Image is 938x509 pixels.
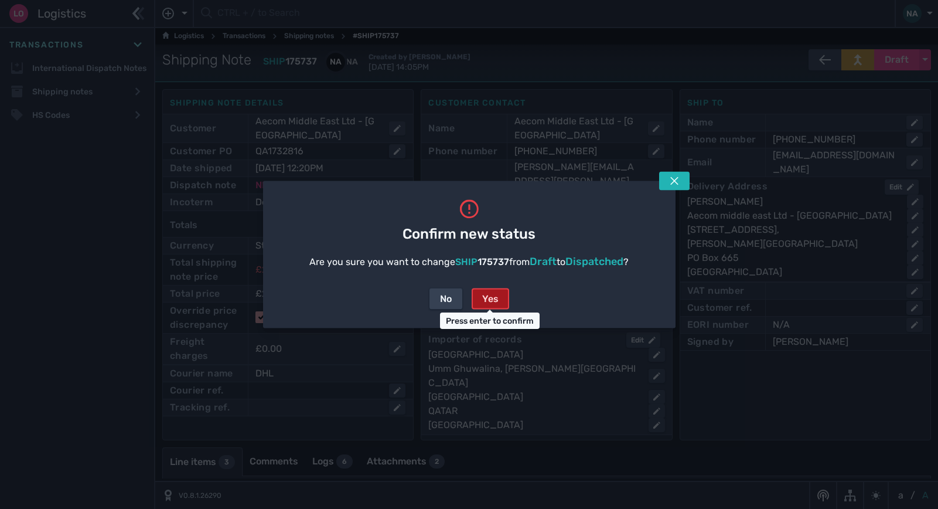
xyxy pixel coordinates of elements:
[472,289,509,310] button: Yes
[659,172,690,191] button: Tap escape key to close
[440,313,540,329] div: Press enter to confirm
[565,255,623,268] span: Dispatched
[455,256,477,267] span: SHIP
[530,255,557,268] span: Draft
[477,256,509,267] span: 175737
[403,223,535,245] span: Confirm new status
[429,289,462,310] button: No
[440,292,452,306] div: No
[309,254,629,270] div: Are you sure you want to change from to ?
[482,292,499,306] div: Yes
